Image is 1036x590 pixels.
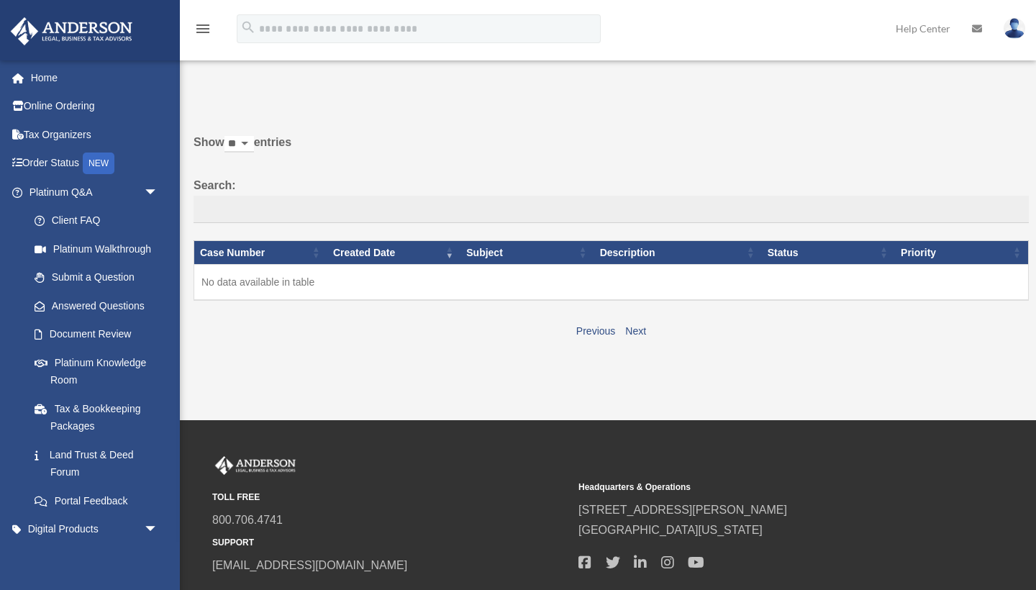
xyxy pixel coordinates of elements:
[212,535,568,550] small: SUPPORT
[194,132,1029,167] label: Show entries
[895,240,1028,265] th: Priority: activate to sort column ascending
[625,325,646,337] a: Next
[194,240,327,265] th: Case Number: activate to sort column ascending
[20,263,173,292] a: Submit a Question
[578,480,935,495] small: Headquarters & Operations
[212,514,283,526] a: 800.706.4741
[10,149,180,178] a: Order StatusNEW
[762,240,895,265] th: Status: activate to sort column ascending
[20,486,173,515] a: Portal Feedback
[576,325,615,337] a: Previous
[10,515,180,544] a: Digital Productsarrow_drop_down
[20,291,165,320] a: Answered Questions
[144,178,173,207] span: arrow_drop_down
[194,25,212,37] a: menu
[594,240,762,265] th: Description: activate to sort column ascending
[20,394,173,440] a: Tax & Bookkeeping Packages
[212,490,568,505] small: TOLL FREE
[20,348,173,394] a: Platinum Knowledge Room
[20,440,173,486] a: Land Trust & Deed Forum
[1004,18,1025,39] img: User Pic
[10,63,180,92] a: Home
[144,515,173,545] span: arrow_drop_down
[240,19,256,35] i: search
[194,265,1029,301] td: No data available in table
[212,559,407,571] a: [EMAIL_ADDRESS][DOMAIN_NAME]
[83,153,114,174] div: NEW
[212,456,299,475] img: Anderson Advisors Platinum Portal
[20,235,173,263] a: Platinum Walkthrough
[224,136,254,153] select: Showentries
[327,240,460,265] th: Created Date: activate to sort column ascending
[460,240,594,265] th: Subject: activate to sort column ascending
[10,178,173,206] a: Platinum Q&Aarrow_drop_down
[10,92,180,121] a: Online Ordering
[194,20,212,37] i: menu
[10,120,180,149] a: Tax Organizers
[578,504,787,516] a: [STREET_ADDRESS][PERSON_NAME]
[20,320,173,349] a: Document Review
[194,196,1029,223] input: Search:
[578,524,763,536] a: [GEOGRAPHIC_DATA][US_STATE]
[6,17,137,45] img: Anderson Advisors Platinum Portal
[194,176,1029,223] label: Search:
[20,206,173,235] a: Client FAQ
